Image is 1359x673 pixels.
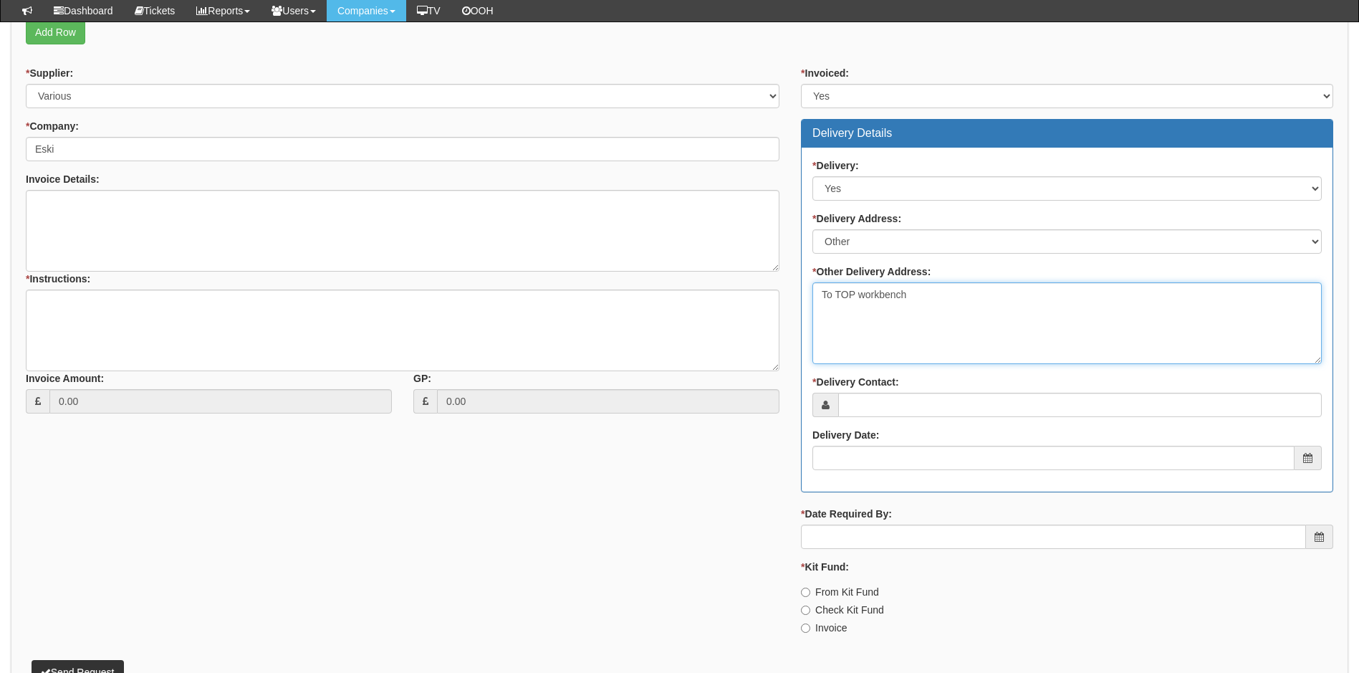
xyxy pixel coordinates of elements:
label: Date Required By: [801,507,892,521]
label: Check Kit Fund [801,603,884,617]
label: Kit Fund: [801,560,849,574]
label: Delivery Address: [812,211,901,226]
label: Invoice Details: [26,172,100,186]
label: GP: [413,371,431,386]
label: Other Delivery Address: [812,264,931,279]
input: Check Kit Fund [801,606,810,615]
label: Invoice Amount: [26,371,104,386]
label: Instructions: [26,272,90,286]
h3: Delivery Details [812,127,1322,140]
label: Invoiced: [801,66,849,80]
label: Invoice [801,621,847,635]
label: Company: [26,119,79,133]
input: Invoice [801,624,810,633]
label: Delivery: [812,158,859,173]
label: Supplier: [26,66,73,80]
label: Delivery Contact: [812,375,899,389]
label: Delivery Date: [812,428,879,442]
input: From Kit Fund [801,588,810,597]
label: From Kit Fund [801,585,879,599]
a: Add Row [26,20,85,44]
